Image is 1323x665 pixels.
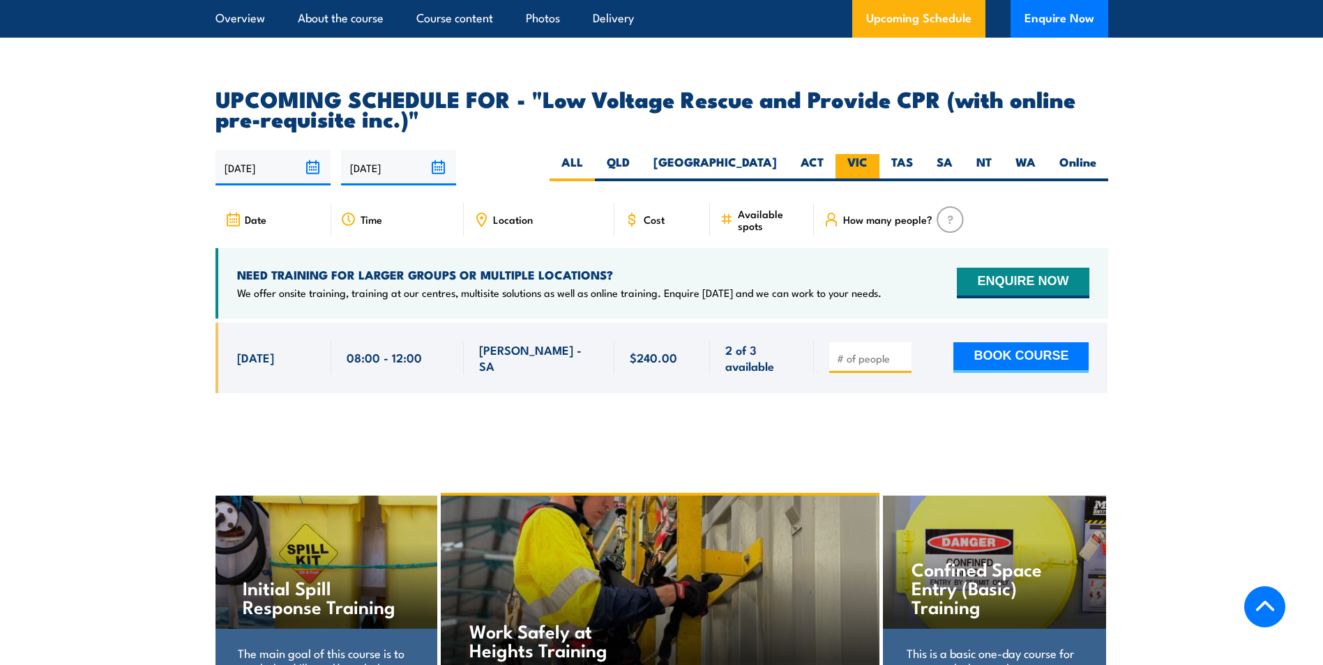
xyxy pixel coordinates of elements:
label: [GEOGRAPHIC_DATA] [642,154,789,181]
span: Cost [644,213,665,225]
label: Online [1048,154,1108,181]
button: ENQUIRE NOW [957,268,1089,298]
span: [PERSON_NAME] - SA [479,342,599,374]
span: 2 of 3 available [725,342,799,374]
span: $240.00 [630,349,677,365]
span: Available spots [738,208,804,231]
span: Date [245,213,266,225]
h4: Confined Space Entry (Basic) Training [912,559,1077,616]
label: VIC [836,154,879,181]
input: # of people [837,351,907,365]
h2: UPCOMING SCHEDULE FOR - "Low Voltage Rescue and Provide CPR (with online pre-requisite inc.)" [216,89,1108,128]
label: WA [1004,154,1048,181]
span: [DATE] [237,349,274,365]
h4: NEED TRAINING FOR LARGER GROUPS OR MULTIPLE LOCATIONS? [237,267,882,282]
label: TAS [879,154,925,181]
span: Location [493,213,533,225]
h4: Work Safely at Heights Training [469,621,633,659]
label: ALL [550,154,595,181]
span: How many people? [843,213,932,225]
label: ACT [789,154,836,181]
span: Time [361,213,382,225]
label: NT [965,154,1004,181]
span: 08:00 - 12:00 [347,349,422,365]
h4: Initial Spill Response Training [243,578,408,616]
button: BOOK COURSE [953,342,1089,373]
input: From date [216,150,331,185]
label: QLD [595,154,642,181]
input: To date [341,150,456,185]
p: We offer onsite training, training at our centres, multisite solutions as well as online training... [237,286,882,300]
label: SA [925,154,965,181]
